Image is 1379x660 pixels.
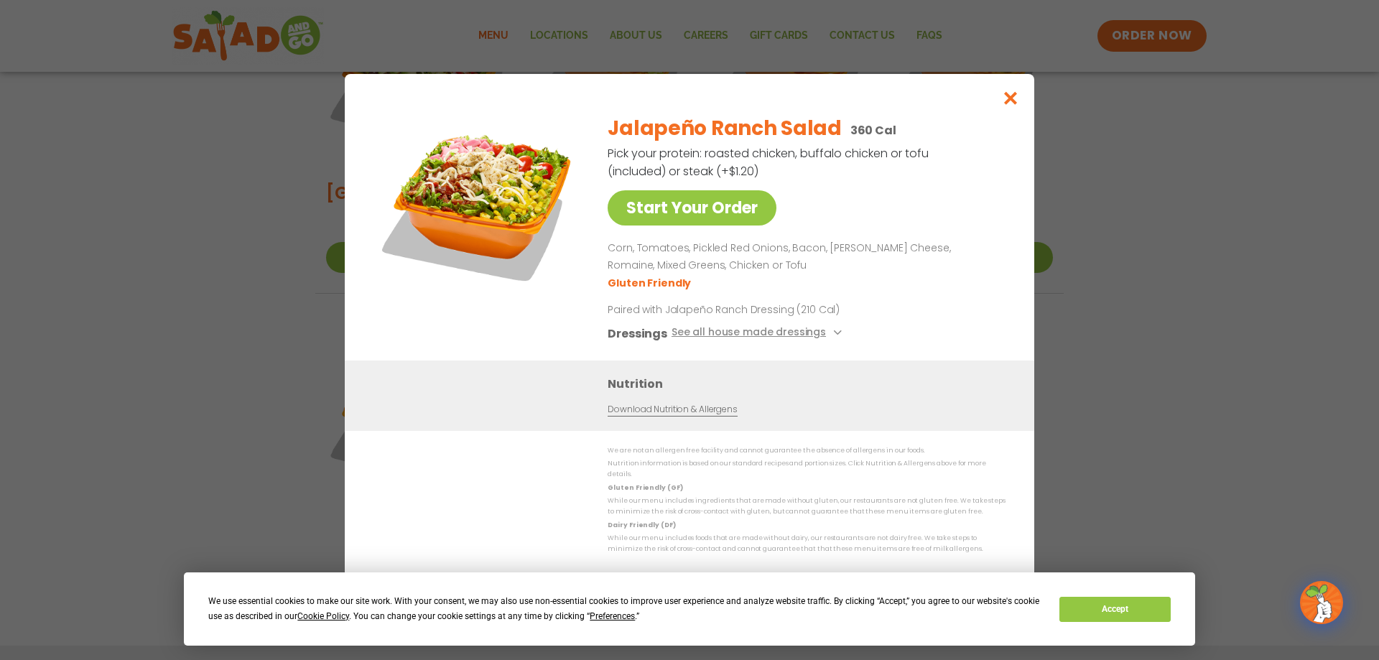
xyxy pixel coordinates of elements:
h3: Dressings [608,325,667,343]
strong: Gluten Friendly (GF) [608,483,682,492]
span: Cookie Policy [297,611,349,621]
button: Close modal [988,74,1034,122]
img: Featured product photo for Jalapeño Ranch Salad [377,103,578,304]
p: While our menu includes ingredients that are made without gluten, our restaurants are not gluten ... [608,496,1006,518]
a: Start Your Order [608,190,776,226]
p: While our menu includes foods that are made without dairy, our restaurants are not dairy free. We... [608,533,1006,555]
a: Download Nutrition & Allergens [608,403,737,417]
div: We use essential cookies to make our site work. With your consent, we may also use non-essential ... [208,594,1042,624]
li: Gluten Friendly [608,276,693,291]
p: Corn, Tomatoes, Pickled Red Onions, Bacon, [PERSON_NAME] Cheese, Romaine, Mixed Greens, Chicken o... [608,240,1000,274]
div: Cookie Consent Prompt [184,572,1195,646]
p: Paired with Jalapeño Ranch Dressing (210 Cal) [608,302,873,317]
p: We are not an allergen free facility and cannot guarantee the absence of allergens in our foods. [608,445,1006,456]
p: 360 Cal [850,121,896,139]
p: Pick your protein: roasted chicken, buffalo chicken or tofu (included) or steak (+$1.20) [608,144,931,180]
button: Accept [1059,597,1170,622]
h3: Nutrition [608,375,1013,393]
p: Nutrition information is based on our standard recipes and portion sizes. Click Nutrition & Aller... [608,458,1006,480]
img: wpChatIcon [1301,582,1342,623]
button: See all house made dressings [672,325,846,343]
h2: Jalapeño Ranch Salad [608,113,841,144]
span: Preferences [590,611,635,621]
strong: Dairy Friendly (DF) [608,521,675,529]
